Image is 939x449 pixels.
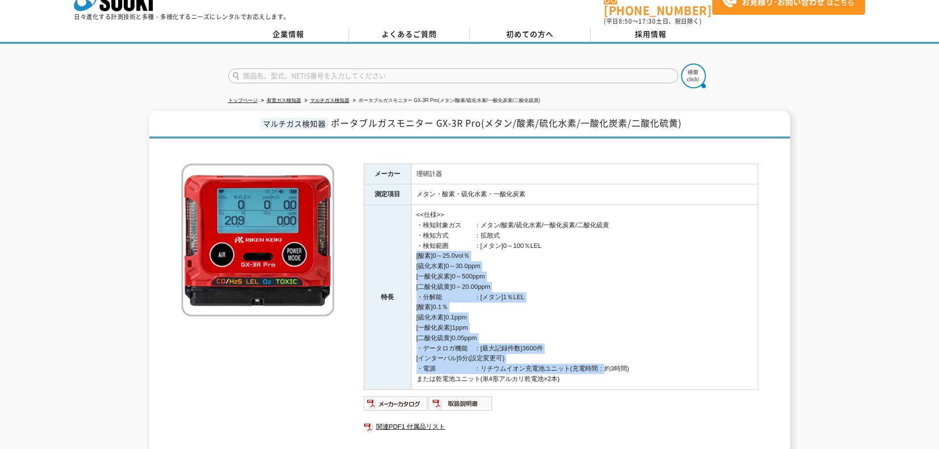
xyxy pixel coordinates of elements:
span: (平日 ～ 土日、祝日除く) [604,17,701,26]
a: メーカーカタログ [364,402,428,410]
img: メーカーカタログ [364,396,428,412]
th: メーカー [364,164,411,184]
a: 企業情報 [228,27,349,42]
a: 関連PDF1 付属品リスト [364,420,758,433]
li: ポータブルガスモニター GX-3R Pro(メタン/酸素/硫化水素/一酸化炭素/二酸化硫黄) [351,96,540,106]
a: 初めての方へ [470,27,591,42]
span: 17:30 [638,17,656,26]
a: トップページ [228,98,258,103]
a: 採用情報 [591,27,711,42]
img: btn_search.png [681,64,706,88]
img: 取扱説明書 [428,396,493,412]
a: 取扱説明書 [428,402,493,410]
a: よくあるご質問 [349,27,470,42]
td: メタン・酸素・硫化水素・一酸化炭素 [411,184,758,205]
span: 8:50 [619,17,632,26]
img: ポータブルガスモニター GX-3R Pro(メタン/酸素/硫化水素/一酸化炭素/二酸化硫黄) [181,164,334,316]
th: 特長 [364,205,411,390]
span: ポータブルガスモニター GX-3R Pro(メタン/酸素/硫化水素/一酸化炭素/二酸化硫黄) [331,116,682,130]
p: 日々進化する計測技術と多種・多様化するニーズにレンタルでお応えします。 [74,14,290,20]
a: マルチガス検知器 [310,98,349,103]
span: 初めての方へ [506,29,554,39]
a: 有害ガス検知器 [267,98,301,103]
td: 理研計器 [411,164,758,184]
input: 商品名、型式、NETIS番号を入力してください [228,69,678,83]
td: <<仕様>> ・検知対象ガス ：メタン/酸素/硫化水素/一酸化炭素/二酸化硫黄 ・検知方式 ：拡散式 ・検知範囲 ：[メタン]0～100％LEL [酸素]0～25.0vol％ [硫化水素]0～3... [411,205,758,390]
span: マルチガス検知器 [260,118,328,129]
th: 測定項目 [364,184,411,205]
